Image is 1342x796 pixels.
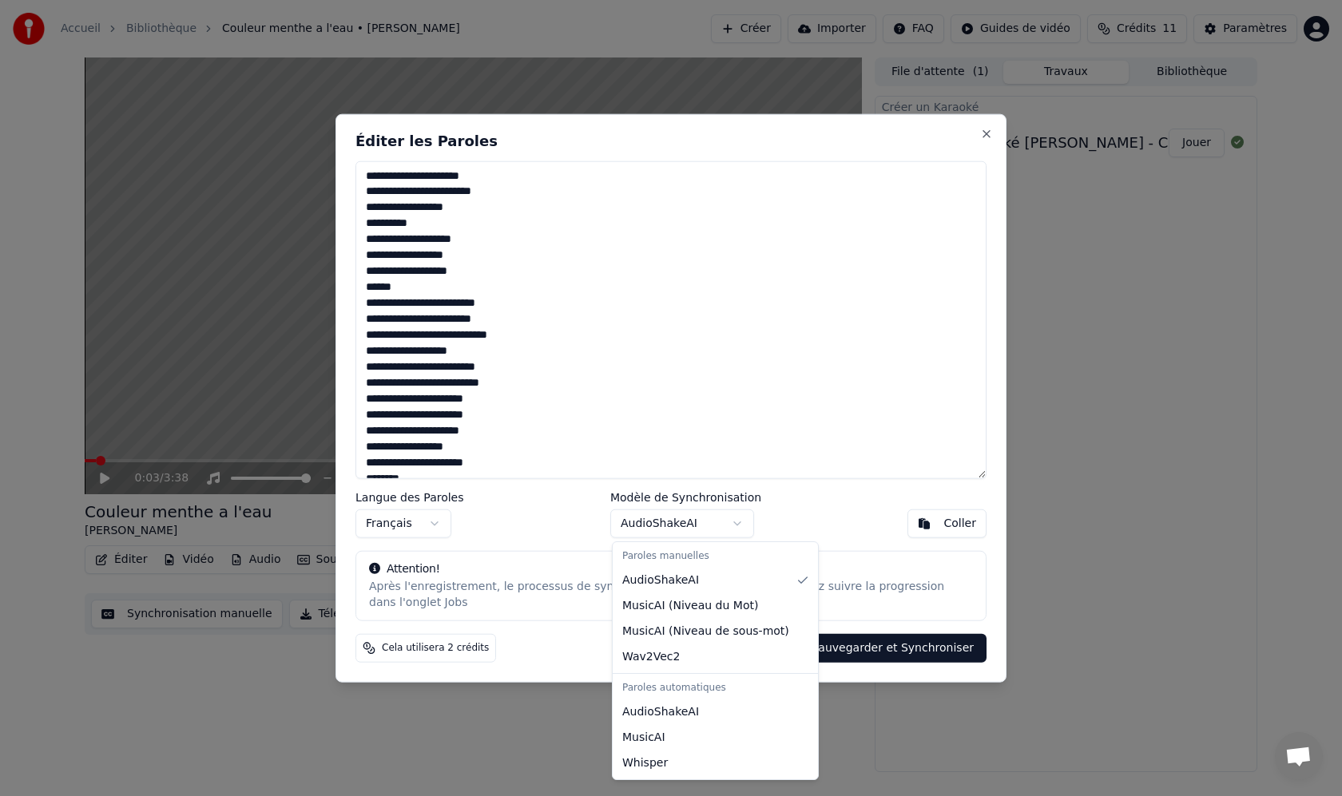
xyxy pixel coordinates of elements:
span: MusicAI [622,730,665,746]
span: Whisper [622,755,668,771]
span: AudioShakeAI [622,572,699,588]
span: MusicAI ( Niveau du Mot ) [622,598,758,614]
span: AudioShakeAI [622,704,699,720]
div: Paroles manuelles [616,545,815,568]
div: Paroles automatiques [616,677,815,699]
span: MusicAI ( Niveau de sous-mot ) [622,624,789,640]
span: Wav2Vec2 [622,649,680,665]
